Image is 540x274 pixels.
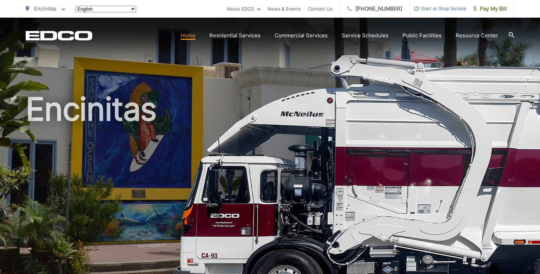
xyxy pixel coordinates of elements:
[403,31,442,40] a: Public Facilities
[268,5,301,13] a: News & Events
[76,6,136,12] select: Select a language
[308,5,333,13] a: Contact Us
[227,5,261,13] a: About EDCO
[34,5,57,12] span: Encinitas
[210,31,261,40] a: Residential Services
[474,5,507,13] span: Pay My Bill
[181,31,195,40] a: Home
[342,31,388,40] a: Service Schedules
[26,31,92,41] a: EDCD logo. Return to the homepage.
[456,31,498,40] a: Resource Center
[275,31,328,40] a: Commercial Services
